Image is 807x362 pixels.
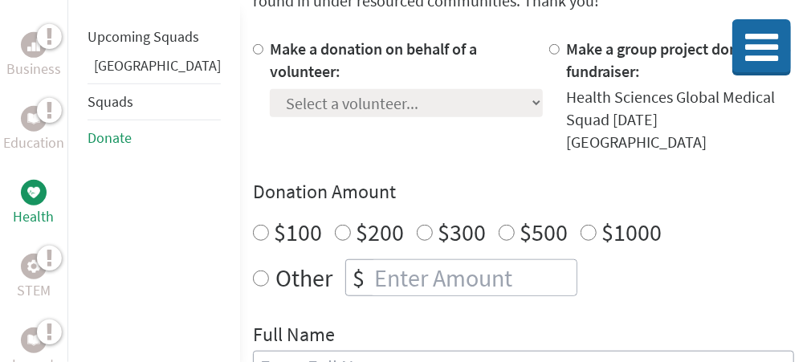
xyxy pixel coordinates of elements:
[253,179,794,205] h4: Donation Amount
[275,259,332,296] label: Other
[3,132,64,154] p: Education
[270,39,477,81] label: Make a donation on behalf of a volunteer:
[274,217,322,247] label: $100
[601,217,662,247] label: $1000
[371,260,577,295] input: Enter Amount
[27,113,40,124] img: Education
[27,260,40,273] img: STEM
[6,58,61,80] p: Business
[346,260,371,295] div: $
[520,217,568,247] label: $500
[27,335,40,346] img: Impact
[21,106,47,132] div: Education
[88,128,132,147] a: Donate
[88,92,133,111] a: Squads
[566,39,791,81] label: Make a group project donation to fundraiser:
[21,180,47,205] div: Health
[27,187,40,197] img: Health
[21,327,47,353] div: Impact
[21,32,47,58] div: Business
[21,254,47,279] div: STEM
[14,180,55,228] a: HealthHealth
[356,217,404,247] label: $200
[6,32,61,80] a: BusinessBusiness
[27,39,40,51] img: Business
[88,83,221,120] li: Squads
[253,322,335,351] label: Full Name
[17,279,51,302] p: STEM
[88,55,221,83] li: Panama
[88,120,221,156] li: Donate
[88,19,221,55] li: Upcoming Squads
[88,27,199,46] a: Upcoming Squads
[438,217,486,247] label: $300
[3,106,64,154] a: EducationEducation
[566,86,794,153] div: Health Sciences Global Medical Squad [DATE] [GEOGRAPHIC_DATA]
[17,254,51,302] a: STEMSTEM
[94,56,221,75] a: [GEOGRAPHIC_DATA]
[14,205,55,228] p: Health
